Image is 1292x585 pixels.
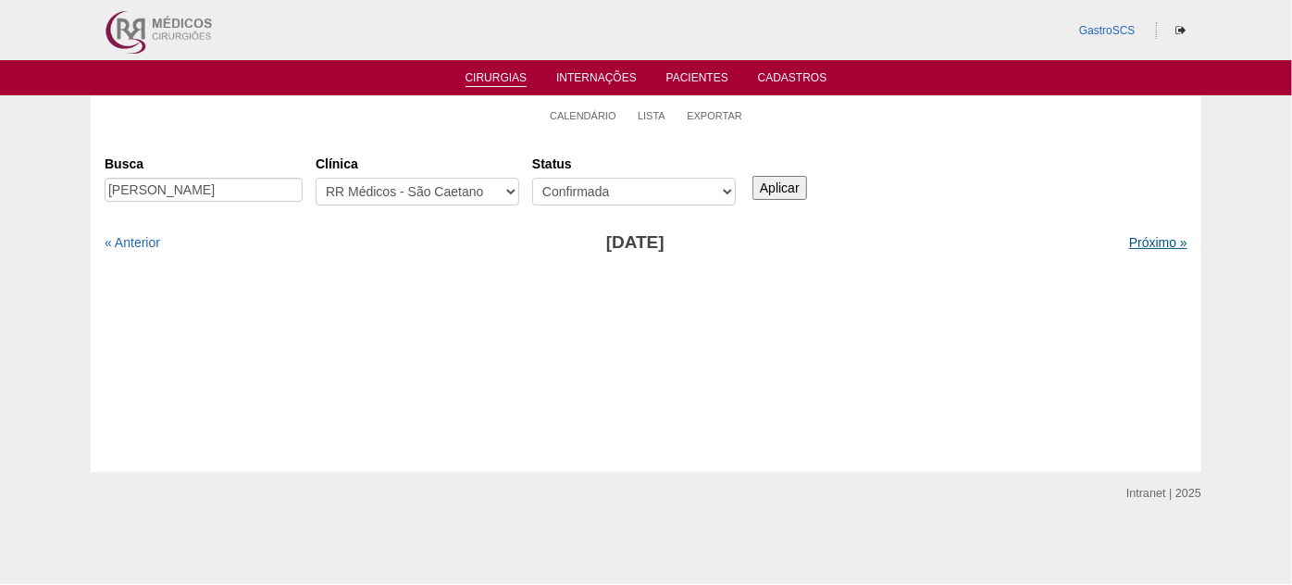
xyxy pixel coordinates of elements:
a: Cirurgias [466,71,528,87]
a: Pacientes [666,71,728,90]
label: Clínica [316,155,519,173]
a: Próximo » [1129,235,1187,250]
a: « Anterior [105,235,160,250]
i: Sair [1175,25,1186,36]
a: Lista [638,109,665,122]
input: Digite os termos que você deseja procurar. [105,178,303,202]
label: Busca [105,155,303,173]
a: Cadastros [758,71,827,90]
h3: [DATE] [365,230,906,256]
input: Aplicar [752,176,807,200]
a: Calendário [550,109,616,122]
a: Exportar [687,109,742,122]
a: GastroSCS [1079,24,1136,37]
a: Internações [556,71,637,90]
label: Status [532,155,736,173]
div: Intranet | 2025 [1126,484,1201,503]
